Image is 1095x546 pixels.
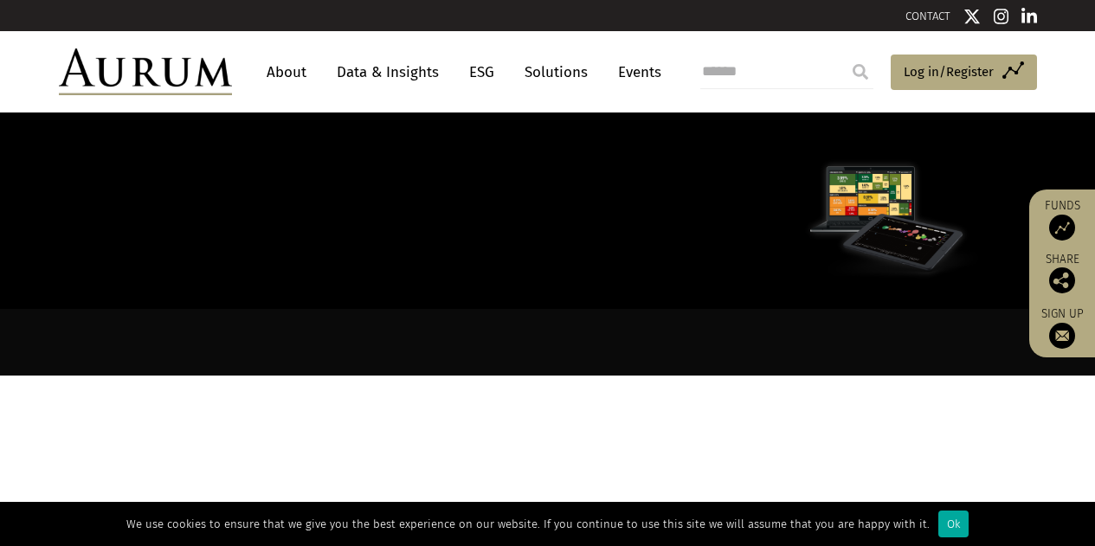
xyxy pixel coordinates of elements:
[994,8,1009,25] img: Instagram icon
[938,511,969,537] div: Ok
[904,61,994,82] span: Log in/Register
[891,55,1037,91] a: Log in/Register
[1049,323,1075,349] img: Sign up to our newsletter
[843,55,878,89] input: Submit
[905,10,950,22] a: CONTACT
[1038,198,1086,241] a: Funds
[258,56,315,88] a: About
[1049,267,1075,293] img: Share this post
[1038,306,1086,349] a: Sign up
[461,56,503,88] a: ESG
[516,56,596,88] a: Solutions
[59,48,232,95] img: Aurum
[328,56,448,88] a: Data & Insights
[1038,254,1086,293] div: Share
[1021,8,1037,25] img: Linkedin icon
[1049,215,1075,241] img: Access Funds
[609,56,661,88] a: Events
[963,8,981,25] img: Twitter icon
